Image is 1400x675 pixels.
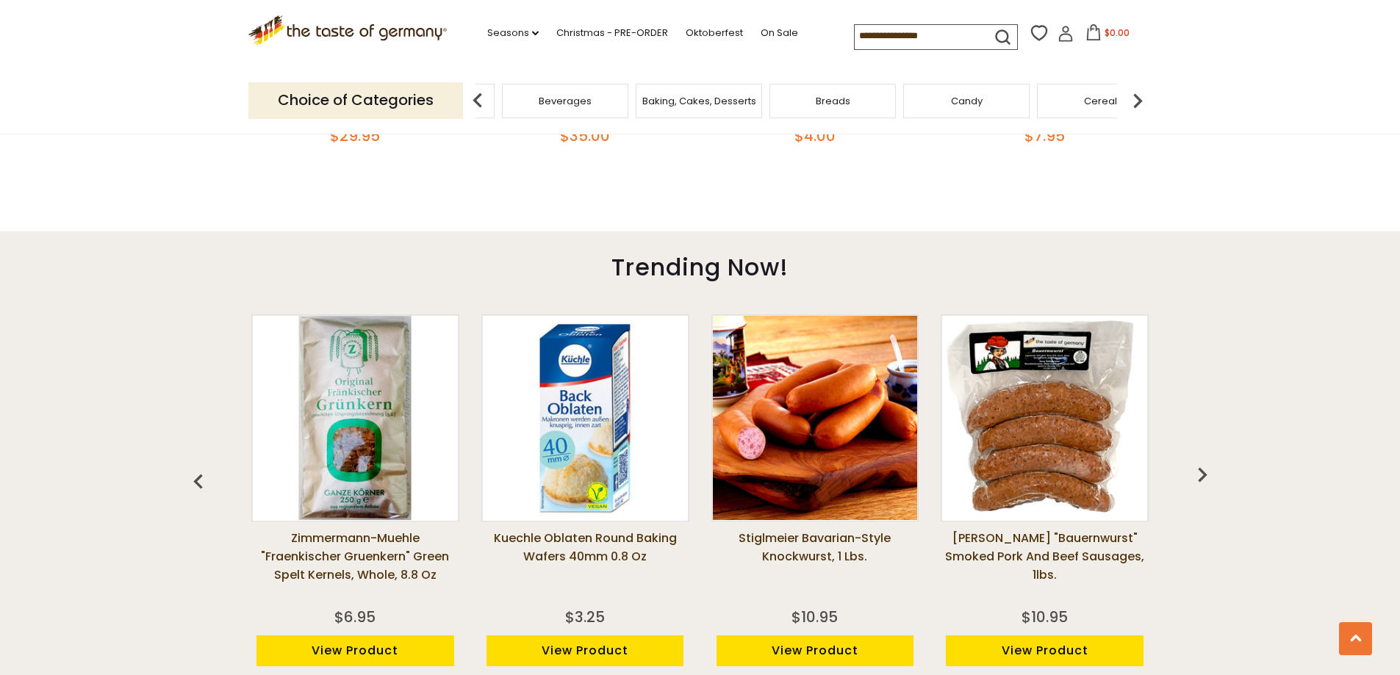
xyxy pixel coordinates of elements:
[248,82,463,118] p: Choice of Categories
[1077,24,1139,46] button: $0.00
[686,25,743,41] a: Oktoberfest
[1084,95,1117,107] a: Cereal
[761,25,798,41] a: On Sale
[951,95,983,107] a: Candy
[1123,86,1152,115] img: next arrow
[539,95,592,107] a: Beverages
[816,95,850,107] a: Breads
[251,529,459,602] a: Zimmermann-Muehle "Fraenkischer Gruenkern" Green Spelt Kernels, Whole, 8.8 oz
[487,635,684,667] a: View Product
[483,316,687,520] img: Kuechle Oblaten Round Baking Wafers 40mm 0.8 oz
[251,125,459,147] div: $29.95
[791,606,838,628] div: $10.95
[1105,26,1130,39] span: $0.00
[1188,460,1217,489] img: previous arrow
[481,529,689,602] a: Kuechle Oblaten Round Baking Wafers 40mm 0.8 oz
[256,635,454,667] a: View Product
[565,606,605,628] div: $3.25
[711,529,919,602] a: Stiglmeier Bavarian-style Knockwurst, 1 lbs.
[1022,606,1068,628] div: $10.95
[941,529,1149,602] a: [PERSON_NAME] "Bauernwurst" Smoked Pork and Beef Sausages, 1lbs.
[941,125,1149,147] div: $7.95
[481,125,689,147] div: $35.00
[946,635,1144,667] a: View Product
[190,231,1211,296] div: Trending Now!
[642,95,756,107] a: Baking, Cakes, Desserts
[487,25,539,41] a: Seasons
[463,86,492,115] img: previous arrow
[556,25,668,41] a: Christmas - PRE-ORDER
[253,316,457,520] img: Zimmermann-Muehle
[943,316,1147,520] img: Binkert's
[184,467,213,497] img: previous arrow
[713,316,917,520] img: Stiglmeier Bavarian-style Knockwurst, 1 lbs.
[711,125,919,147] div: $4.00
[334,606,376,628] div: $6.95
[717,635,914,667] a: View Product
